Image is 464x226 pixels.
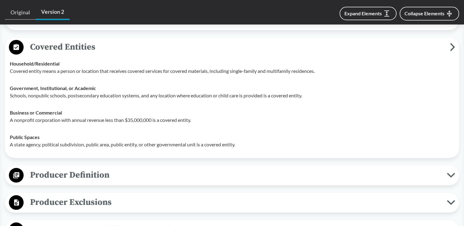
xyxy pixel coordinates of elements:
strong: Public Spaces [10,134,40,140]
p: A state agency, political subdivision, public area, public entity, or other governmental unit is ... [10,141,454,148]
button: Collapse Elements [400,7,459,21]
strong: Household/​Residential [10,61,59,66]
span: Covered Entities [24,40,450,54]
strong: Government, Institutional, or Academic [10,85,96,91]
button: Producer Definition [7,168,457,183]
a: Original [5,6,36,20]
a: Version 2 [36,5,70,20]
p: A nonprofit corporation with annual revenue less than $35,000,000 is a covered entity. [10,116,454,124]
span: Producer Definition [24,168,447,182]
p: Covered entity means a person or location that receives covered services for covered materials, i... [10,67,454,75]
button: Covered Entities [7,40,457,55]
button: Expand Elements [339,7,397,20]
strong: Business or Commercial [10,110,62,115]
span: Producer Exclusions [24,195,447,209]
p: Schools, nonpublic schools, postsecondary education systems, and any location where education or ... [10,92,454,99]
button: Producer Exclusions [7,195,457,210]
